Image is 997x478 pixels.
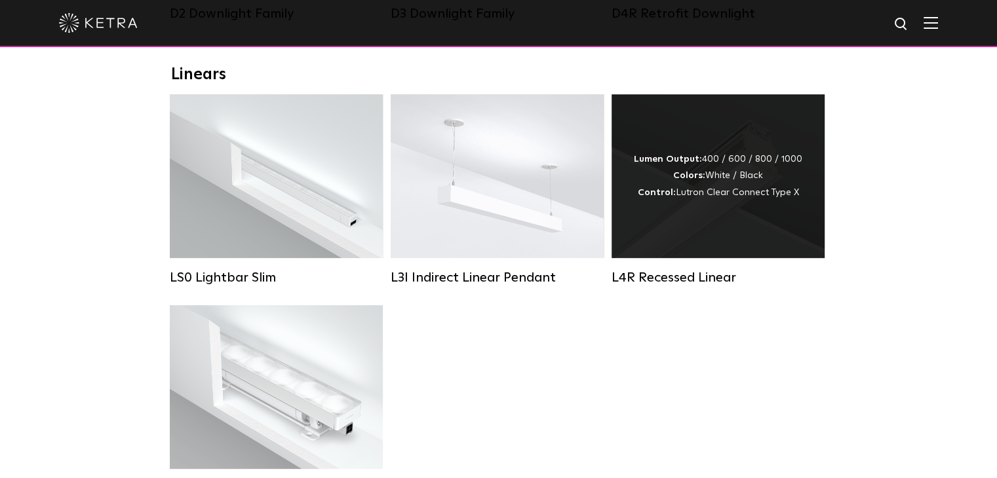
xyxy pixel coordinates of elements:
[59,13,138,33] img: ketra-logo-2019-white
[638,188,676,197] strong: Control:
[634,151,802,201] div: 400 / 600 / 800 / 1000 White / Black Lutron Clear Connect Type X
[673,171,705,180] strong: Colors:
[634,155,702,164] strong: Lumen Output:
[171,65,827,84] div: Linears
[924,16,938,29] img: Hamburger%20Nav.svg
[893,16,910,33] img: search icon
[612,94,825,285] a: L4R Recessed Linear Lumen Output:400 / 600 / 800 / 1000Colors:White / BlackControl:Lutron Clear C...
[170,270,383,285] div: LS0 Lightbar Slim
[391,94,604,285] a: L3I Indirect Linear Pendant Lumen Output:400 / 600 / 800 / 1000Housing Colors:White / BlackContro...
[612,270,825,285] div: L4R Recessed Linear
[391,270,604,285] div: L3I Indirect Linear Pendant
[170,94,383,285] a: LS0 Lightbar Slim Lumen Output:200 / 350Colors:White / BlackControl:X96 Controller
